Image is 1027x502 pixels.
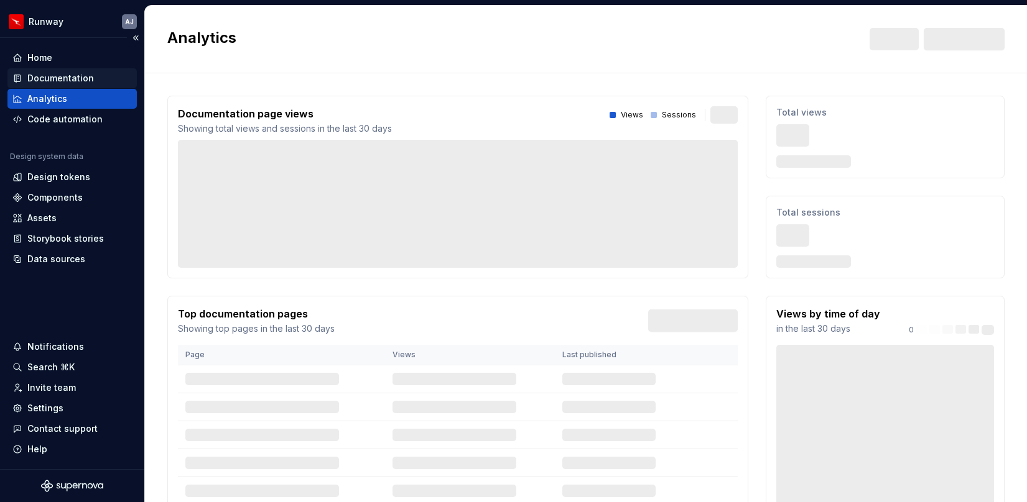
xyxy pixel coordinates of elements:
a: Analytics [7,89,137,109]
div: Settings [27,402,63,414]
a: Invite team [7,378,137,398]
p: Top documentation pages [178,306,335,321]
img: 6b187050-a3ed-48aa-8485-808e17fcee26.png [9,14,24,29]
button: RunwayAJ [2,8,142,35]
button: Contact support [7,419,137,439]
p: Views [621,110,643,120]
button: Collapse sidebar [127,29,144,47]
a: Settings [7,398,137,418]
div: Data sources [27,253,85,265]
a: Data sources [7,249,137,269]
a: Storybook stories [7,229,137,249]
p: 0 [909,325,914,335]
div: Home [27,52,52,64]
div: Notifications [27,340,84,353]
h2: Analytics [167,28,855,48]
a: Assets [7,208,137,228]
a: Home [7,48,137,68]
p: Documentation page views [178,106,392,121]
a: Documentation [7,68,137,88]
div: AJ [125,17,134,27]
div: Search ⌘K [27,361,75,373]
button: Notifications [7,337,137,357]
div: Runway [29,16,63,28]
p: Total sessions [776,206,994,219]
p: Showing top pages in the last 30 days [178,322,335,335]
div: Analytics [27,93,67,105]
button: Search ⌘K [7,357,137,377]
th: Page [178,345,385,365]
p: Sessions [662,110,696,120]
button: Help [7,439,137,459]
div: Help [27,443,47,455]
a: Design tokens [7,167,137,187]
div: Contact support [27,422,98,435]
th: Last published [555,345,663,365]
svg: Supernova Logo [41,480,103,492]
div: Invite team [27,381,76,394]
p: Showing total views and sessions in the last 30 days [178,122,392,135]
div: Design tokens [27,171,90,183]
a: Code automation [7,109,137,129]
p: in the last 30 days [776,322,880,335]
a: Components [7,188,137,208]
th: Views [385,345,555,365]
div: Components [27,191,83,204]
div: Design system data [10,152,83,162]
div: Assets [27,212,57,224]
div: Documentation [27,72,94,84]
p: Views by time of day [776,306,880,321]
div: Storybook stories [27,232,104,245]
p: Total views [776,106,994,119]
div: Code automation [27,113,103,125]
